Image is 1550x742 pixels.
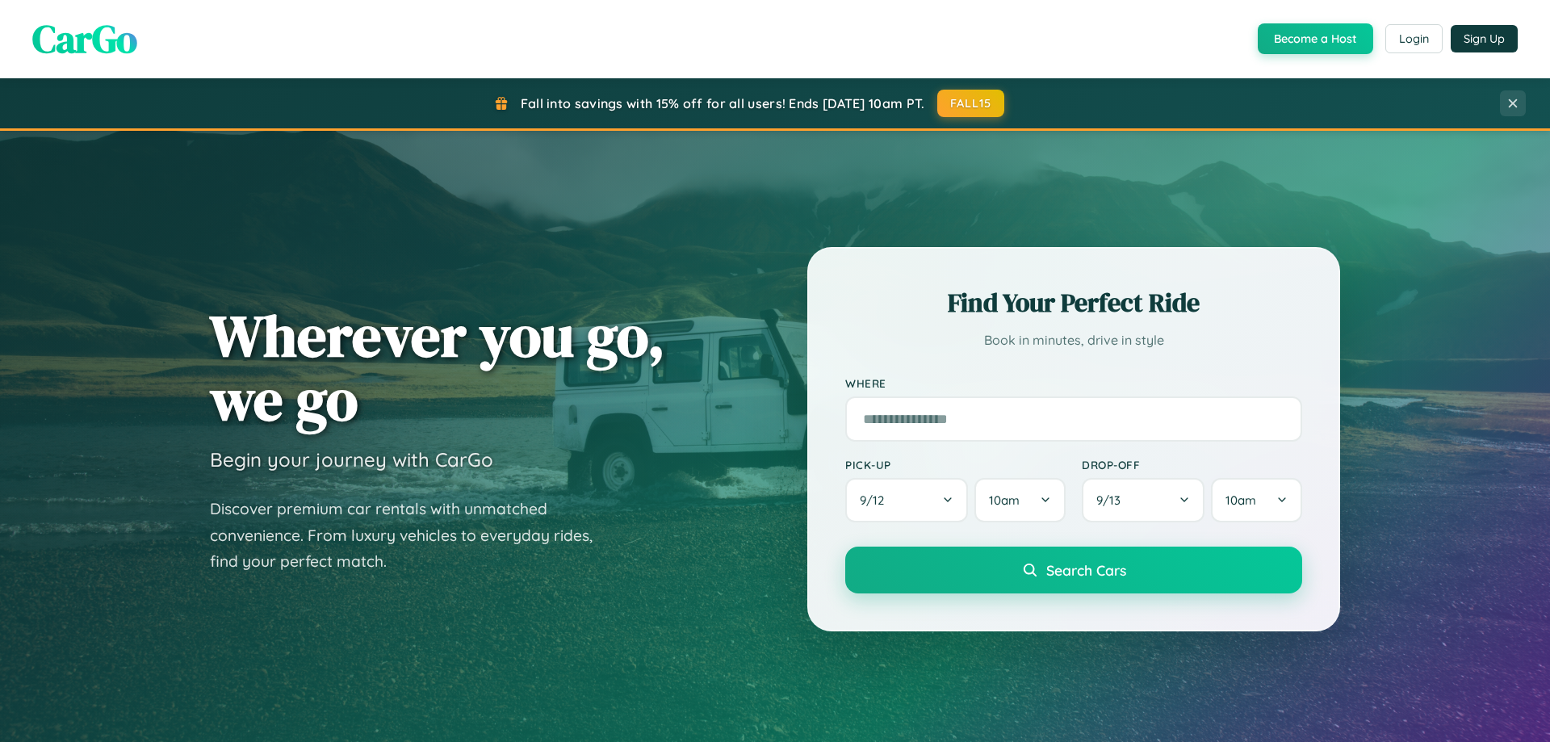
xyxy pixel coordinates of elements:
[845,329,1302,352] p: Book in minutes, drive in style
[1258,23,1373,54] button: Become a Host
[860,493,892,508] span: 9 / 12
[1385,24,1443,53] button: Login
[1225,493,1256,508] span: 10am
[845,376,1302,390] label: Where
[937,90,1005,117] button: FALL15
[845,285,1302,321] h2: Find Your Perfect Ride
[1082,478,1204,522] button: 9/13
[210,304,665,431] h1: Wherever you go, we go
[989,493,1020,508] span: 10am
[1046,561,1126,579] span: Search Cars
[1082,458,1302,472] label: Drop-off
[845,547,1302,593] button: Search Cars
[974,478,1066,522] button: 10am
[845,478,968,522] button: 9/12
[32,12,137,65] span: CarGo
[1096,493,1129,508] span: 9 / 13
[1451,25,1518,52] button: Sign Up
[1211,478,1302,522] button: 10am
[210,447,493,472] h3: Begin your journey with CarGo
[210,496,614,575] p: Discover premium car rentals with unmatched convenience. From luxury vehicles to everyday rides, ...
[521,95,925,111] span: Fall into savings with 15% off for all users! Ends [DATE] 10am PT.
[845,458,1066,472] label: Pick-up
